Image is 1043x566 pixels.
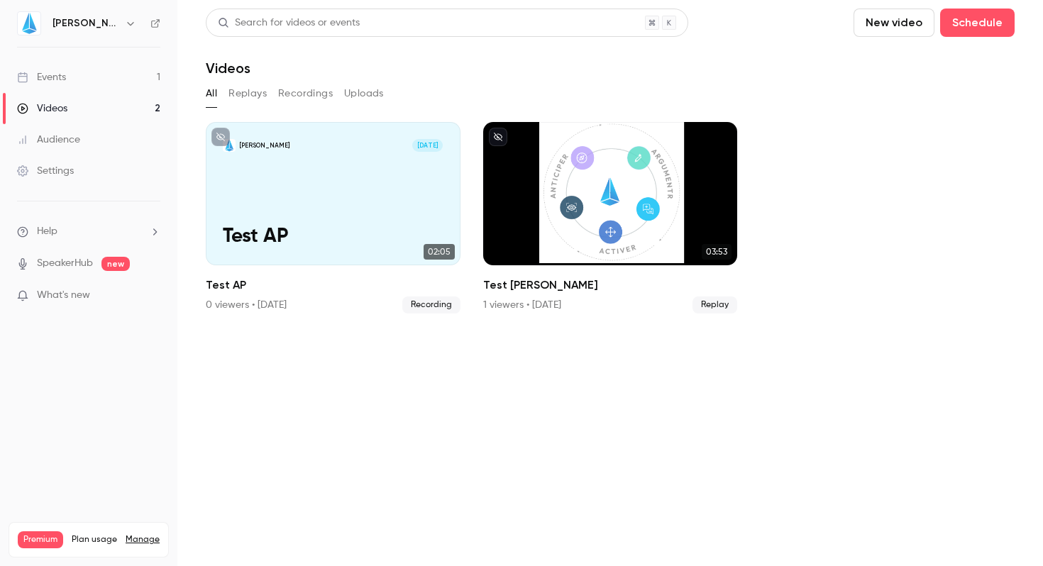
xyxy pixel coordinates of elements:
[483,277,738,294] h2: Test [PERSON_NAME]
[206,60,250,77] h1: Videos
[206,122,460,313] li: Test AP
[483,122,738,313] a: 03:53Test [PERSON_NAME]1 viewers • [DATE]Replay
[228,82,267,105] button: Replays
[17,101,67,116] div: Videos
[402,296,460,313] span: Recording
[206,9,1015,557] section: Videos
[37,288,90,303] span: What's new
[218,16,360,30] div: Search for videos or events
[424,244,455,260] span: 02:05
[53,16,119,30] h6: [PERSON_NAME]
[18,531,63,548] span: Premium
[206,82,217,105] button: All
[854,9,934,37] button: New video
[206,277,460,294] h2: Test AP
[72,534,117,545] span: Plan usage
[17,164,74,178] div: Settings
[940,9,1015,37] button: Schedule
[412,139,443,152] span: [DATE]
[211,128,230,146] button: unpublished
[692,296,737,313] span: Replay
[126,534,160,545] a: Manage
[240,141,289,150] p: [PERSON_NAME]
[223,225,443,248] p: Test AP
[344,82,384,105] button: Uploads
[101,257,130,271] span: new
[17,224,160,239] li: help-dropdown-opener
[18,12,40,35] img: Jin
[702,244,732,260] span: 03:53
[17,70,66,84] div: Events
[206,122,460,313] a: Test AP[PERSON_NAME][DATE]Test AP02:05Test AP0 viewers • [DATE]Recording
[37,224,57,239] span: Help
[206,122,1015,313] ul: Videos
[17,133,80,147] div: Audience
[278,82,333,105] button: Recordings
[489,128,507,146] button: unpublished
[37,256,93,271] a: SpeakerHub
[483,298,561,312] div: 1 viewers • [DATE]
[206,298,287,312] div: 0 viewers • [DATE]
[483,122,738,313] li: Test JIN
